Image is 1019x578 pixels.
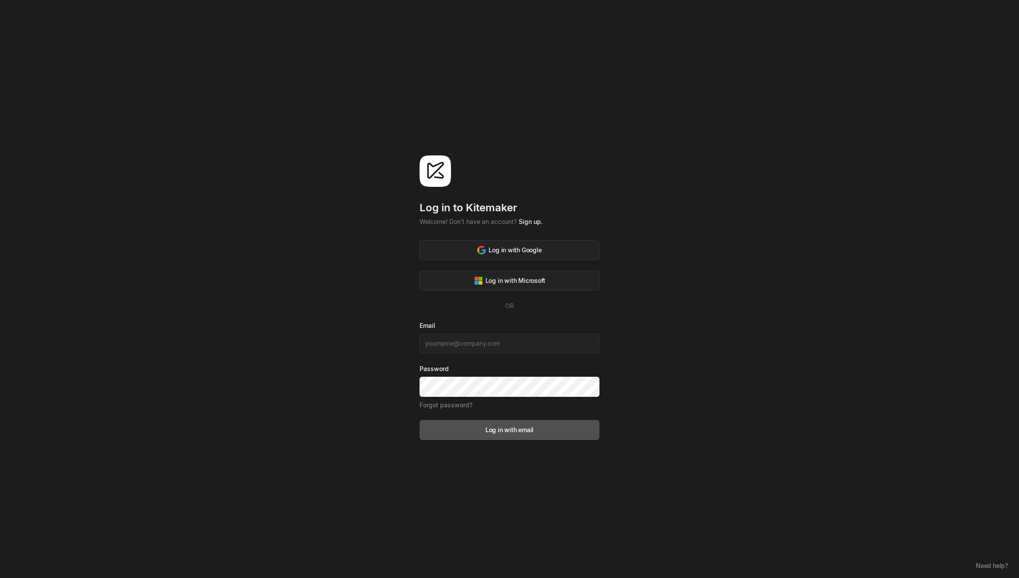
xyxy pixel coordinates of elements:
[420,271,599,291] button: Log in with Microsoft
[474,276,545,285] div: Log in with Microsoft
[420,155,451,187] img: svg%3e
[971,559,1012,571] button: Need help?
[420,321,599,330] label: Email
[485,425,534,434] div: Log in with email
[420,364,599,373] label: Password
[420,334,599,354] input: yourname@company.com
[420,420,599,440] button: Log in with email
[420,217,599,226] div: Welcome! Don't have an account?
[420,401,472,409] a: Forgot password?
[420,301,599,310] div: OR
[519,218,543,225] a: Sign up.
[420,240,599,260] button: Log in with Google
[420,201,599,215] div: Log in to Kitemaker
[477,246,486,255] img: svg%3e
[474,276,483,285] img: svg%3e
[477,245,541,255] div: Log in with Google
